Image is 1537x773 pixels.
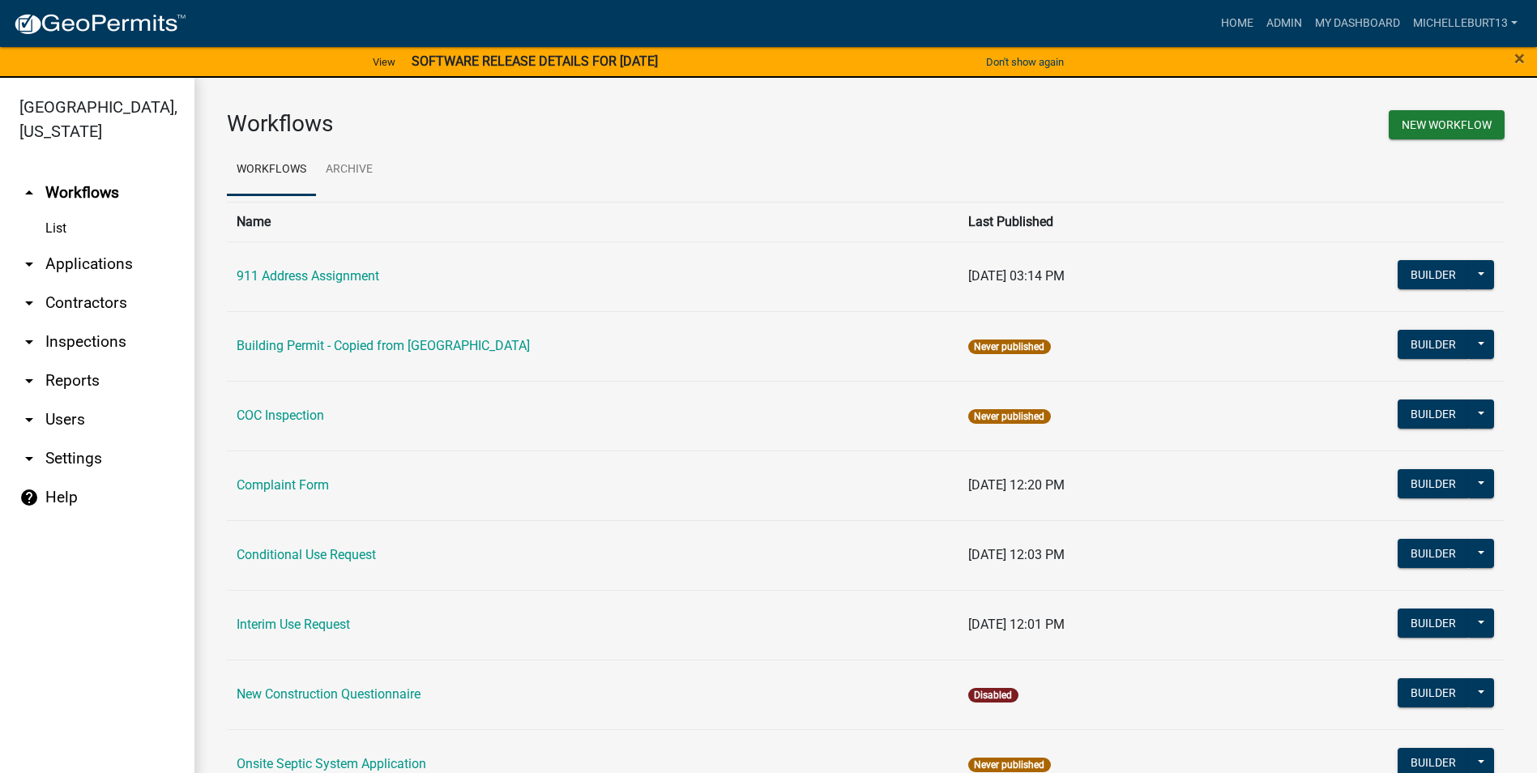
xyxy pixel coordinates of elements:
[237,338,530,353] a: Building Permit - Copied from [GEOGRAPHIC_DATA]
[19,183,39,203] i: arrow_drop_up
[19,371,39,391] i: arrow_drop_down
[968,547,1065,562] span: [DATE] 12:03 PM
[1398,678,1469,707] button: Builder
[968,688,1018,703] span: Disabled
[19,449,39,468] i: arrow_drop_down
[412,53,658,69] strong: SOFTWARE RELEASE DETAILS FOR [DATE]
[1215,8,1260,39] a: Home
[1398,469,1469,498] button: Builder
[19,332,39,352] i: arrow_drop_down
[227,144,316,196] a: Workflows
[1398,260,1469,289] button: Builder
[968,268,1065,284] span: [DATE] 03:14 PM
[19,488,39,507] i: help
[316,144,382,196] a: Archive
[237,617,350,632] a: Interim Use Request
[968,340,1050,354] span: Never published
[237,477,329,493] a: Complaint Form
[968,617,1065,632] span: [DATE] 12:01 PM
[1398,399,1469,429] button: Builder
[958,202,1230,241] th: Last Published
[19,254,39,274] i: arrow_drop_down
[1398,539,1469,568] button: Builder
[19,293,39,313] i: arrow_drop_down
[237,686,421,702] a: New Construction Questionnaire
[1514,49,1525,68] button: Close
[968,409,1050,424] span: Never published
[19,410,39,429] i: arrow_drop_down
[1389,110,1505,139] button: New Workflow
[1398,330,1469,359] button: Builder
[237,547,376,562] a: Conditional Use Request
[968,758,1050,772] span: Never published
[227,110,854,138] h3: Workflows
[968,477,1065,493] span: [DATE] 12:20 PM
[1309,8,1407,39] a: My Dashboard
[1514,47,1525,70] span: ×
[980,49,1070,75] button: Don't show again
[1407,8,1524,39] a: michelleburt13
[237,756,426,771] a: Onsite Septic System Application
[1260,8,1309,39] a: Admin
[227,202,958,241] th: Name
[366,49,402,75] a: View
[237,268,379,284] a: 911 Address Assignment
[1398,609,1469,638] button: Builder
[237,408,324,423] a: COC Inspection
